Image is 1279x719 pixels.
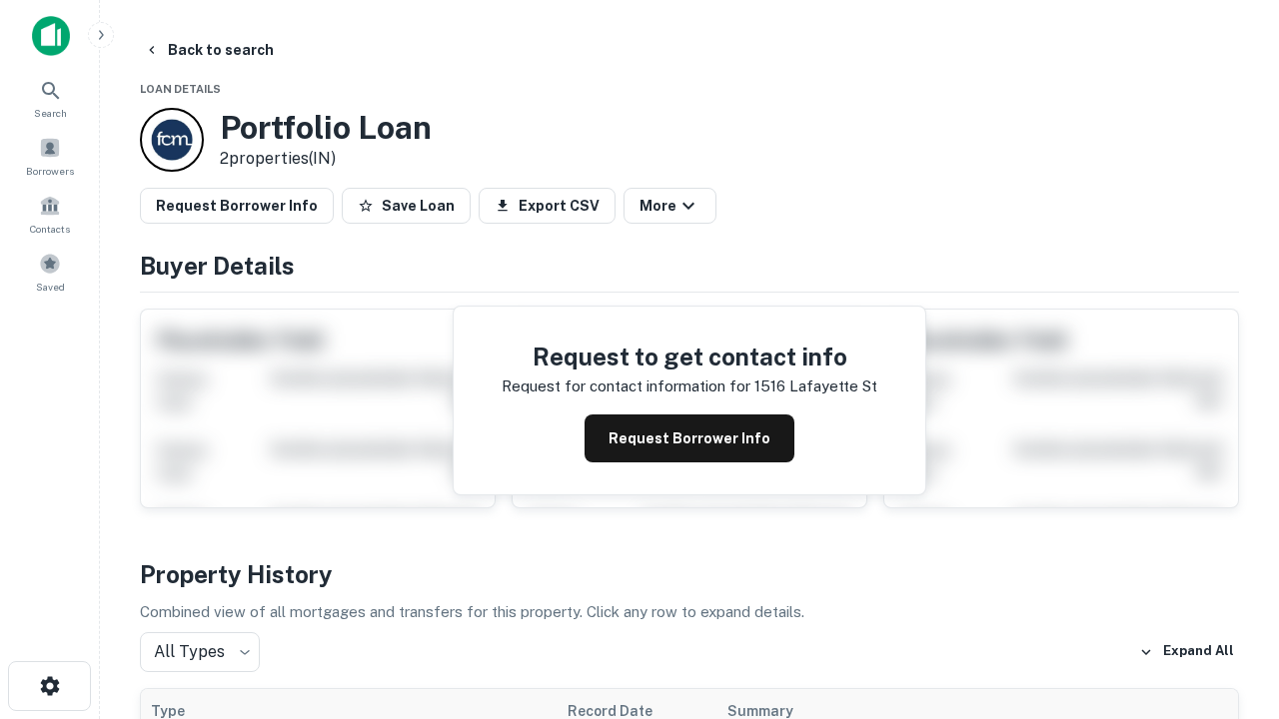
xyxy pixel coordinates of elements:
h3: Portfolio Loan [220,109,432,147]
button: Export CSV [479,188,616,224]
button: More [624,188,716,224]
p: Combined view of all mortgages and transfers for this property. Click any row to expand details. [140,600,1239,624]
button: Back to search [136,32,282,68]
p: 1516 lafayette st [754,374,877,398]
h4: Request to get contact info [502,339,877,374]
button: Expand All [1134,637,1239,667]
img: capitalize-icon.png [32,16,70,56]
p: Request for contact information for [502,374,750,398]
span: Contacts [30,221,70,237]
span: Search [34,105,67,121]
button: Save Loan [342,188,471,224]
span: Saved [36,279,65,295]
h4: Buyer Details [140,248,1239,284]
h4: Property History [140,556,1239,592]
span: Loan Details [140,83,221,95]
iframe: Chat Widget [1179,559,1279,655]
a: Saved [6,245,94,299]
a: Borrowers [6,129,94,183]
div: All Types [140,632,260,672]
span: Borrowers [26,163,74,179]
a: Contacts [6,187,94,241]
button: Request Borrower Info [140,188,334,224]
button: Request Borrower Info [585,414,794,462]
a: Search [6,71,94,125]
p: 2 properties (IN) [220,147,432,171]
